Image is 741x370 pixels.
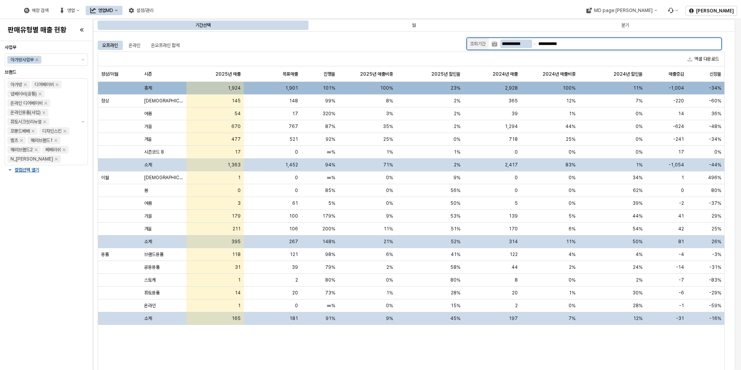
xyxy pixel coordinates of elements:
span: 2025년 매출 [215,71,241,77]
div: 설정/관리 [136,8,153,13]
div: 분기 [621,21,629,30]
span: 29% [712,213,721,219]
span: 17 [678,149,684,155]
span: 0 [238,187,241,194]
span: -1,054 [669,162,684,168]
span: [DEMOGRAPHIC_DATA] [144,98,183,104]
span: 94% [325,162,335,168]
span: 9% [386,213,393,219]
button: 제안 사항 표시 [78,54,88,66]
span: -1,004 [669,85,684,91]
span: 진행율 [324,71,335,77]
button: 영업 [55,6,84,15]
span: 1 [238,175,241,181]
span: 0 [295,303,298,309]
span: 시즌코드 8 [144,149,164,155]
span: 여름 [144,200,152,206]
span: 0% [569,149,576,155]
span: 101% [323,85,335,91]
span: 41 [678,213,684,219]
div: 매장 검색 [32,8,48,13]
span: 11% [633,85,643,91]
span: 1,294 [505,123,518,130]
span: 122 [510,251,518,258]
span: 365 [508,98,518,104]
div: Remove 디어베이비 [55,83,59,86]
span: 30% [632,290,643,296]
div: Remove 온라인용품(사입) [42,111,45,114]
span: 2% [636,277,643,283]
span: 2,928 [505,85,518,91]
span: 5% [569,213,576,219]
div: 조회기간 [470,40,486,48]
span: 0% [386,187,393,194]
span: 8 [515,277,518,283]
span: -31% [709,264,721,270]
span: -29% [709,290,721,296]
span: 0% [386,303,393,309]
span: 17 [292,111,298,117]
div: 온라인 [129,41,140,50]
span: -4 [679,251,684,258]
div: MD page 이동 [581,6,662,15]
div: 엘츠 [10,137,18,144]
span: 브랜드용품 [144,251,164,258]
span: 6% [386,251,393,258]
div: Remove 디자인스킨 [63,130,66,133]
span: 83% [565,162,576,168]
span: 온라인 [144,303,156,309]
span: 사업부 [5,45,16,50]
span: 3% [386,111,393,117]
div: 해외브랜드2 [10,146,33,154]
span: 0 [295,149,298,155]
div: Remove 퓨토시크릿리뉴얼 [43,120,46,123]
span: 1,901 [285,85,298,91]
span: 148 [289,98,298,104]
span: [DEMOGRAPHIC_DATA] [144,175,183,181]
span: -6 [679,290,684,296]
div: 오프라인 [98,41,122,50]
span: 0% [569,187,576,194]
span: 139 [509,213,518,219]
span: 퓨토용품 [144,290,160,296]
span: 총계 [144,85,152,91]
span: 0 [681,187,684,194]
span: 80% [325,277,335,283]
span: 145 [232,98,241,104]
span: 1% [636,162,643,168]
span: 3 [238,200,241,206]
span: 267 [289,239,298,245]
span: 28% [451,290,460,296]
span: -3% [712,251,721,258]
div: 기간선택 [98,21,308,30]
span: 320% [322,111,335,117]
span: 0% [569,175,576,181]
span: 24% [633,264,643,270]
div: N_[PERSON_NAME] [10,155,53,163]
span: 52% [451,239,460,245]
p: [PERSON_NAME] [696,8,734,14]
span: 소계 [144,315,152,322]
span: -44% [709,162,721,168]
div: 온오프라인 합계 [146,41,184,50]
span: 170 [509,226,518,232]
span: 0% [453,136,460,142]
span: 4% [636,251,643,258]
div: Remove 베베리쉬 [62,148,65,151]
div: 월 [412,21,416,30]
span: 92% [326,136,335,142]
span: 0% [386,175,393,181]
span: 2025년 할인율 [431,71,460,77]
span: 7% [636,98,643,104]
div: 베베리쉬 [45,146,61,154]
span: 소계 [144,162,152,168]
span: 겨울 [144,226,152,232]
span: 0% [636,149,643,155]
span: 2024년 매출 [493,71,518,77]
span: 1% [569,290,576,296]
span: 25% [712,226,721,232]
span: 98% [325,251,335,258]
span: -1 [679,303,684,309]
span: 2% [454,98,460,104]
